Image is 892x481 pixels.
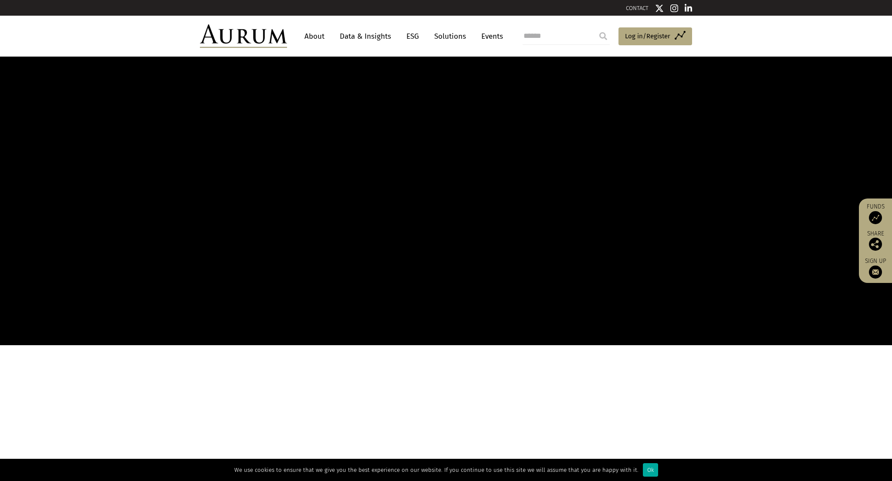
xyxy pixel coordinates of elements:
[655,4,664,13] img: Twitter icon
[626,5,649,11] a: CONTACT
[670,4,678,13] img: Instagram icon
[200,24,287,48] img: Aurum
[869,211,882,224] img: Access Funds
[869,238,882,251] img: Share this post
[595,27,612,45] input: Submit
[685,4,693,13] img: Linkedin icon
[863,231,888,251] div: Share
[643,463,658,477] div: Ok
[402,28,423,44] a: ESG
[625,31,670,41] span: Log in/Register
[335,28,395,44] a: Data & Insights
[863,203,888,224] a: Funds
[477,28,503,44] a: Events
[300,28,329,44] a: About
[869,266,882,279] img: Sign up to our newsletter
[618,27,692,46] a: Log in/Register
[430,28,470,44] a: Solutions
[863,257,888,279] a: Sign up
